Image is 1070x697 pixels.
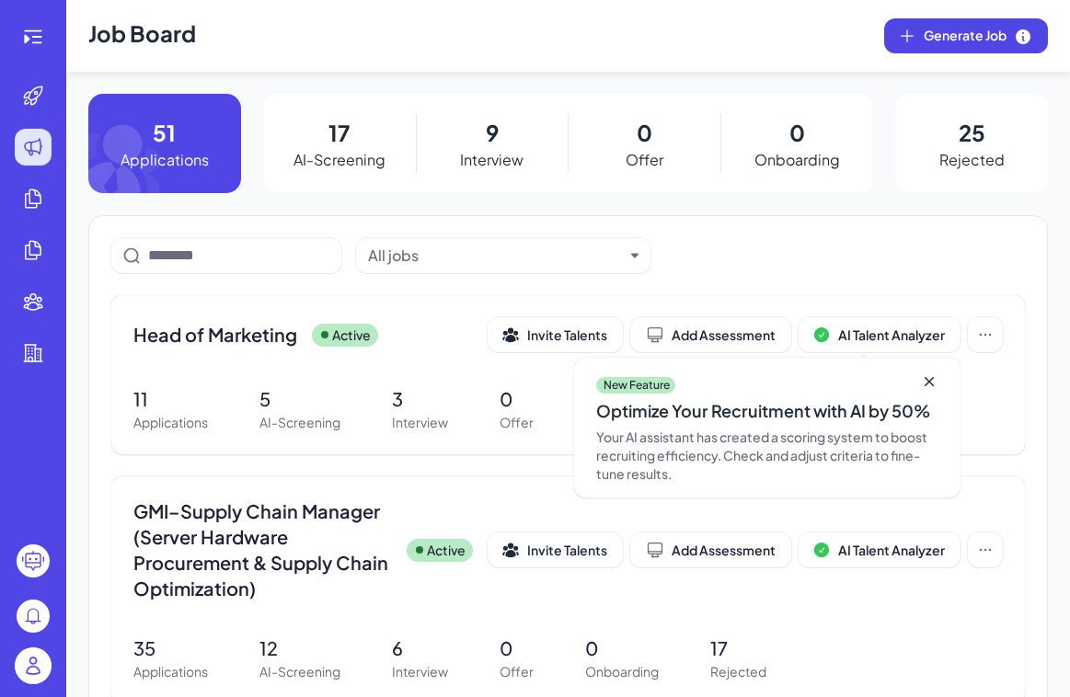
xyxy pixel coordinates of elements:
[799,532,961,567] button: AI Talent Analyzer
[626,149,663,171] p: Offer
[392,413,448,432] p: Interview
[392,662,448,681] p: Interview
[799,317,961,352] button: AI Talent Analyzer
[368,245,419,267] div: All jobs
[754,149,840,171] p: Onboarding
[630,317,791,352] button: Add Assessment
[585,662,659,681] p: Onboarding
[500,413,534,432] p: Offer
[133,413,208,432] p: Applications
[959,116,985,149] p: 25
[527,542,607,558] span: Invite Talents
[646,326,776,344] div: Add Assessment
[488,532,623,567] button: Invite Talents
[710,634,766,662] p: 17
[838,326,945,343] span: AI Talent Analyzer
[884,18,1048,53] button: Generate Job
[259,413,340,432] p: AI-Screening
[838,542,945,558] span: AI Talent Analyzer
[637,116,652,149] p: 0
[133,662,208,681] p: Applications
[133,385,208,413] p: 11
[585,634,659,662] p: 0
[500,662,534,681] p: Offer
[789,116,805,149] p: 0
[133,322,297,348] span: Head of Marketing
[368,245,624,267] button: All jobs
[710,662,766,681] p: Rejected
[596,398,938,424] div: Optimize Your Recruitment with AI by 50%
[259,634,340,662] p: 12
[15,647,52,684] img: user_logo.png
[259,662,340,681] p: AI-Screening
[500,634,534,662] p: 0
[527,326,607,343] span: Invite Talents
[460,149,523,171] p: Interview
[500,385,534,413] p: 0
[646,541,776,559] div: Add Assessment
[392,634,448,662] p: 6
[427,541,466,560] p: Active
[924,26,1032,46] span: Generate Job
[939,149,1005,171] p: Rejected
[486,116,499,149] p: 9
[392,385,448,413] p: 3
[133,498,392,601] span: GMI–Supply Chain Manager (Server Hardware Procurement & Supply Chain Optimization)
[596,428,938,483] div: Your AI assistant has created a scoring system to boost recruiting efficiency. Check and adjust c...
[328,116,350,149] p: 17
[604,378,670,393] p: New Feature
[332,326,371,345] p: Active
[293,149,385,171] p: AI-Screening
[259,385,340,413] p: 5
[488,317,623,352] button: Invite Talents
[630,532,791,567] button: Add Assessment
[133,634,208,662] p: 35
